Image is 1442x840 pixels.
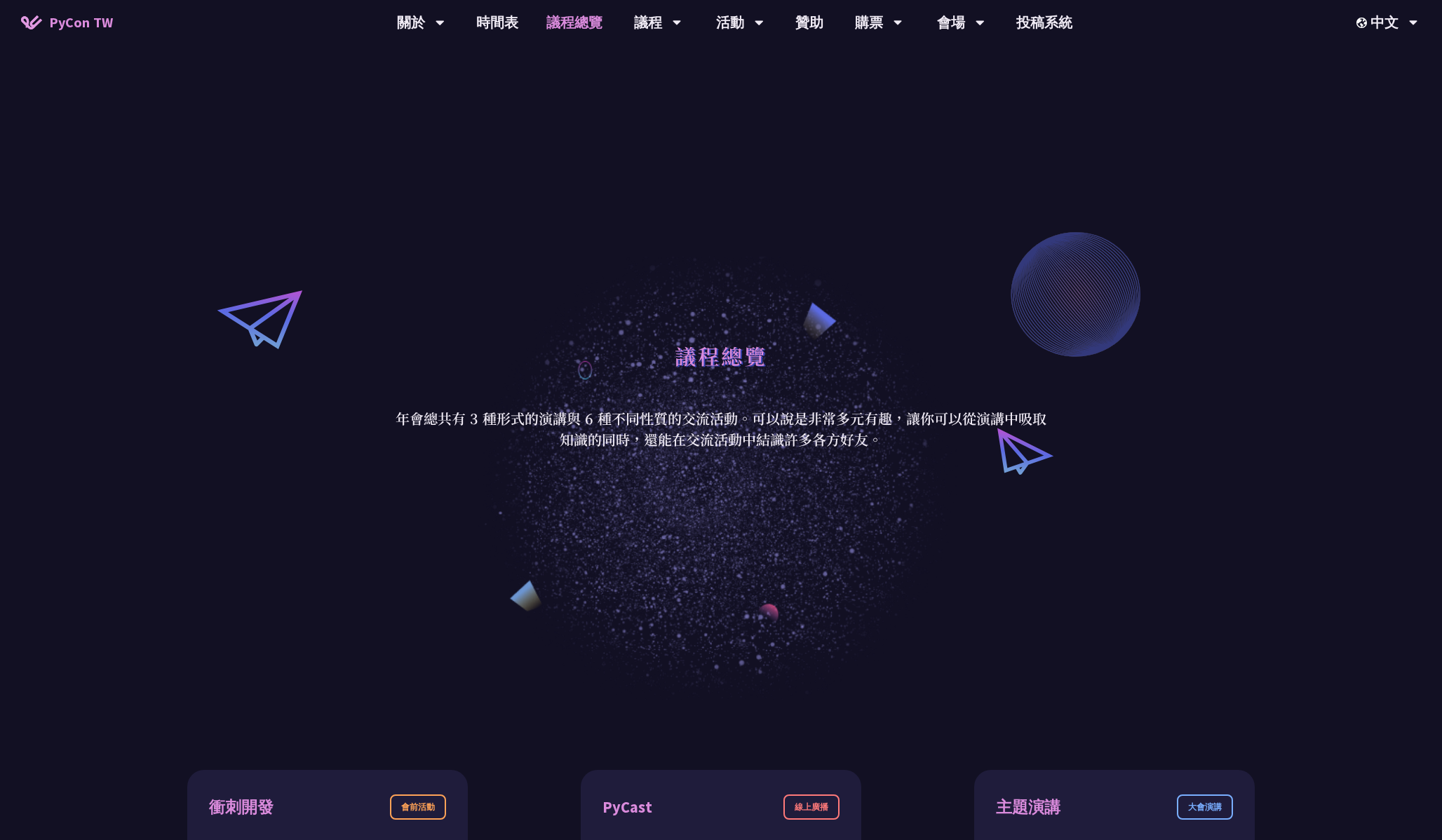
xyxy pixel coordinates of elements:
[7,5,127,40] a: PyCon TW
[395,408,1047,450] p: 年會總共有 3 種形式的演講與 6 種不同性質的交流活動。可以說是非常多元有趣，讓你可以從演講中吸取知識的同時，還能在交流活動中結識許多各方好友。
[209,795,274,820] div: 衝刺開發
[602,795,652,820] div: PyCast
[1177,794,1233,820] div: 大會演講
[390,794,446,820] div: 會前活動
[21,15,42,29] img: Home icon of PyCon TW 2025
[783,794,840,820] div: 線上廣播
[1356,18,1370,28] img: Locale Icon
[996,795,1060,820] div: 主題演講
[49,12,113,33] span: PyCon TW
[675,334,767,377] h1: 議程總覽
